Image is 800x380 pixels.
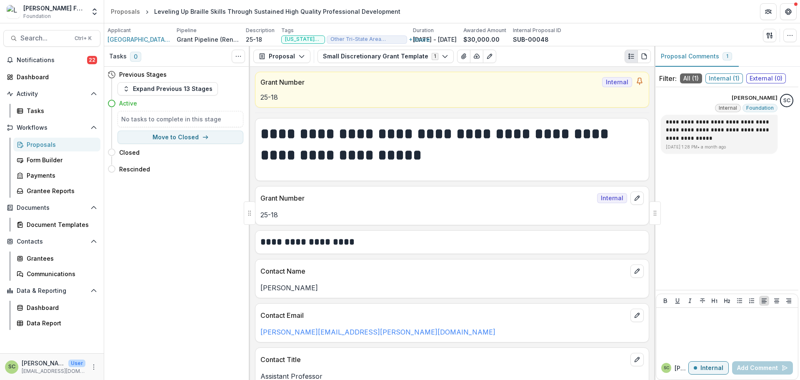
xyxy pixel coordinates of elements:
[27,156,94,164] div: Form Builder
[27,319,94,327] div: Data Report
[675,364,688,372] p: [PERSON_NAME]
[17,91,87,98] span: Activity
[260,77,599,87] p: Grant Number
[107,5,143,18] a: Proposals
[746,105,774,111] span: Foundation
[409,36,430,43] button: +1more
[17,57,87,64] span: Notifications
[260,310,627,320] p: Contact Email
[68,360,85,367] p: User
[13,153,100,167] a: Form Builder
[121,115,240,123] h5: No tasks to complete in this stage
[27,186,94,195] div: Grantee Reports
[281,27,294,34] p: Tags
[463,35,500,44] p: $30,000.00
[13,169,100,182] a: Payments
[630,191,644,205] button: edit
[602,77,632,87] span: Internal
[483,50,496,63] button: Edit as form
[630,353,644,366] button: edit
[784,296,794,306] button: Align Right
[17,73,94,81] div: Dashboard
[3,201,100,214] button: Open Documents
[735,296,745,306] button: Bullet List
[73,34,93,43] div: Ctrl + K
[23,13,51,20] span: Foundation
[3,30,100,47] button: Search...
[654,46,739,67] button: Proposal Comments
[747,296,757,306] button: Ordered List
[666,144,772,150] p: [DATE] 1:28 PM • a month ago
[685,296,695,306] button: Italicize
[772,296,782,306] button: Align Center
[119,99,137,108] h4: Active
[117,82,218,96] button: Expand Previous 13 Stages
[285,36,321,42] span: [US_STATE][GEOGRAPHIC_DATA]
[27,171,94,180] div: Payments
[13,252,100,265] a: Grantees
[13,184,100,198] a: Grantee Reports
[463,27,506,34] p: Awarded Amount
[3,87,100,101] button: Open Activity
[700,365,723,372] p: Internal
[27,220,94,229] div: Document Templates
[89,362,99,372] button: More
[260,193,594,203] p: Grant Number
[119,70,167,79] h4: Previous Stages
[87,56,97,64] span: 22
[27,303,94,312] div: Dashboard
[413,35,457,44] p: [DATE] - [DATE]
[260,328,495,336] a: [PERSON_NAME][EMAIL_ADDRESS][PERSON_NAME][DOMAIN_NAME]
[3,53,100,67] button: Notifications22
[17,287,87,294] span: Data & Reporting
[154,7,400,16] div: Leveling Up Braille Skills Through Sustained High Quality Professional Development
[746,73,786,83] span: External ( 0 )
[13,316,100,330] a: Data Report
[7,5,20,18] img: Lavelle Fund for the Blind
[22,359,65,367] p: [PERSON_NAME]
[27,140,94,149] div: Proposals
[513,35,549,44] p: SUB-00048
[664,366,669,370] div: Sandra Ching
[660,296,670,306] button: Bold
[232,50,245,63] button: Toggle View Cancelled Tasks
[13,301,100,315] a: Dashboard
[130,52,141,62] span: 0
[260,210,644,220] p: 25-18
[13,267,100,281] a: Communications
[27,254,94,263] div: Grantees
[260,92,644,102] p: 25-18
[111,7,140,16] div: Proposals
[710,296,720,306] button: Heading 1
[630,264,644,278] button: edit
[726,53,728,59] span: 1
[688,361,729,375] button: Internal
[27,269,94,278] div: Communications
[760,3,777,20] button: Partners
[17,238,87,245] span: Contacts
[13,218,100,232] a: Document Templates
[513,27,561,34] p: Internal Proposal ID
[759,296,769,306] button: Align Left
[672,296,682,306] button: Underline
[260,266,627,276] p: Contact Name
[732,361,793,375] button: Add Comment
[107,35,170,44] a: [GEOGRAPHIC_DATA][US_STATE] (UMASS) Foundation Inc
[3,121,100,134] button: Open Workflows
[3,70,100,84] a: Dashboard
[246,27,275,34] p: Description
[3,284,100,297] button: Open Data & Reporting
[3,235,100,248] button: Open Contacts
[705,73,743,83] span: Internal ( 1 )
[413,27,434,34] p: Duration
[89,3,100,20] button: Open entity switcher
[719,105,737,111] span: Internal
[107,27,131,34] p: Applicant
[260,283,644,293] p: [PERSON_NAME]
[680,73,702,83] span: All ( 1 )
[630,309,644,322] button: edit
[732,94,777,102] p: [PERSON_NAME]
[22,367,85,375] p: [EMAIL_ADDRESS][DOMAIN_NAME]
[17,124,87,131] span: Workflows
